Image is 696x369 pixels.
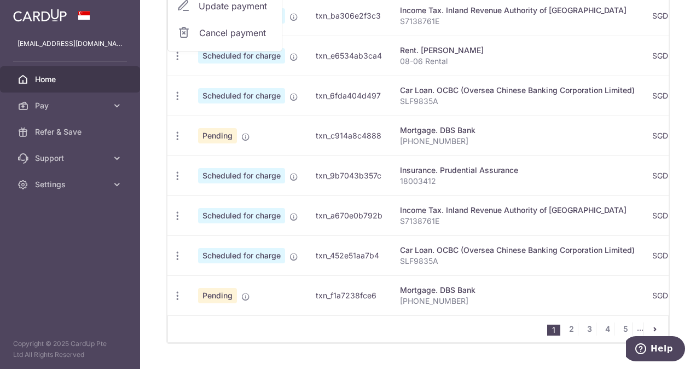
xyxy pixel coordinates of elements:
[307,195,391,235] td: txn_a670e0b792b
[400,256,635,267] p: SLF9835A
[400,216,635,227] p: S7138761E
[35,74,107,85] span: Home
[400,56,635,67] p: 08-06 Rental
[307,275,391,315] td: txn_f1a7238fce6
[18,38,123,49] p: [EMAIL_ADDRESS][DOMAIN_NAME]
[400,296,635,307] p: [PHONE_NUMBER]
[13,9,67,22] img: CardUp
[565,322,578,336] a: 2
[547,325,560,336] li: 1
[198,48,285,64] span: Scheduled for charge
[198,248,285,263] span: Scheduled for charge
[400,96,635,107] p: SLF9835A
[307,155,391,195] td: txn_9b7043b357c
[400,176,635,187] p: 18003412
[400,5,635,16] div: Income Tax. Inland Revenue Authority of [GEOGRAPHIC_DATA]
[400,125,635,136] div: Mortgage. DBS Bank
[400,165,635,176] div: Insurance. Prudential Assurance
[400,136,635,147] p: [PHONE_NUMBER]
[35,179,107,190] span: Settings
[35,100,107,111] span: Pay
[198,128,237,143] span: Pending
[198,168,285,183] span: Scheduled for charge
[400,245,635,256] div: Car Loan. OCBC (Oversea Chinese Banking Corporation Limited)
[35,126,107,137] span: Refer & Save
[400,45,635,56] div: Rent. [PERSON_NAME]
[35,153,107,164] span: Support
[198,88,285,103] span: Scheduled for charge
[400,16,635,27] p: S7138761E
[198,208,285,223] span: Scheduled for charge
[307,116,391,155] td: txn_c914a8c4888
[400,85,635,96] div: Car Loan. OCBC (Oversea Chinese Banking Corporation Limited)
[400,285,635,296] div: Mortgage. DBS Bank
[307,76,391,116] td: txn_6fda404d497
[307,235,391,275] td: txn_452e51aa7b4
[400,205,635,216] div: Income Tax. Inland Revenue Authority of [GEOGRAPHIC_DATA]
[601,322,614,336] a: 4
[583,322,596,336] a: 3
[619,322,632,336] a: 5
[307,36,391,76] td: txn_e6534ab3ca4
[626,336,685,364] iframe: Opens a widget where you can find more information
[547,316,668,342] nav: pager
[637,322,644,336] li: ...
[198,288,237,303] span: Pending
